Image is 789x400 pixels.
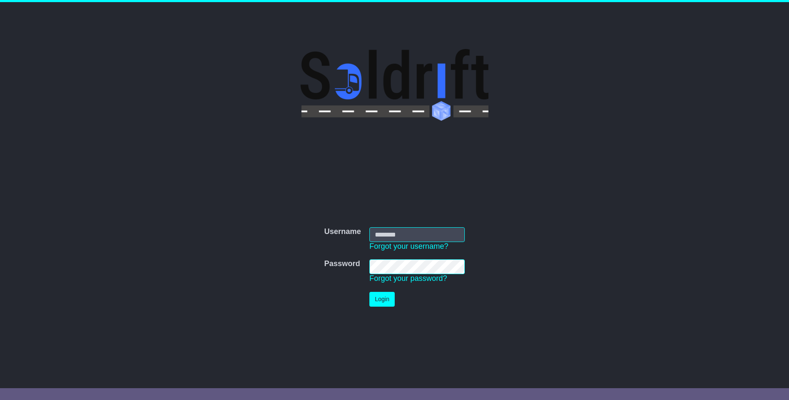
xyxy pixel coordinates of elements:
label: Password [324,259,360,269]
button: Login [369,292,395,307]
a: Forgot your username? [369,242,448,250]
a: Forgot your password? [369,274,447,283]
label: Username [324,227,361,237]
img: Soldrift Pty Ltd [301,49,488,121]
